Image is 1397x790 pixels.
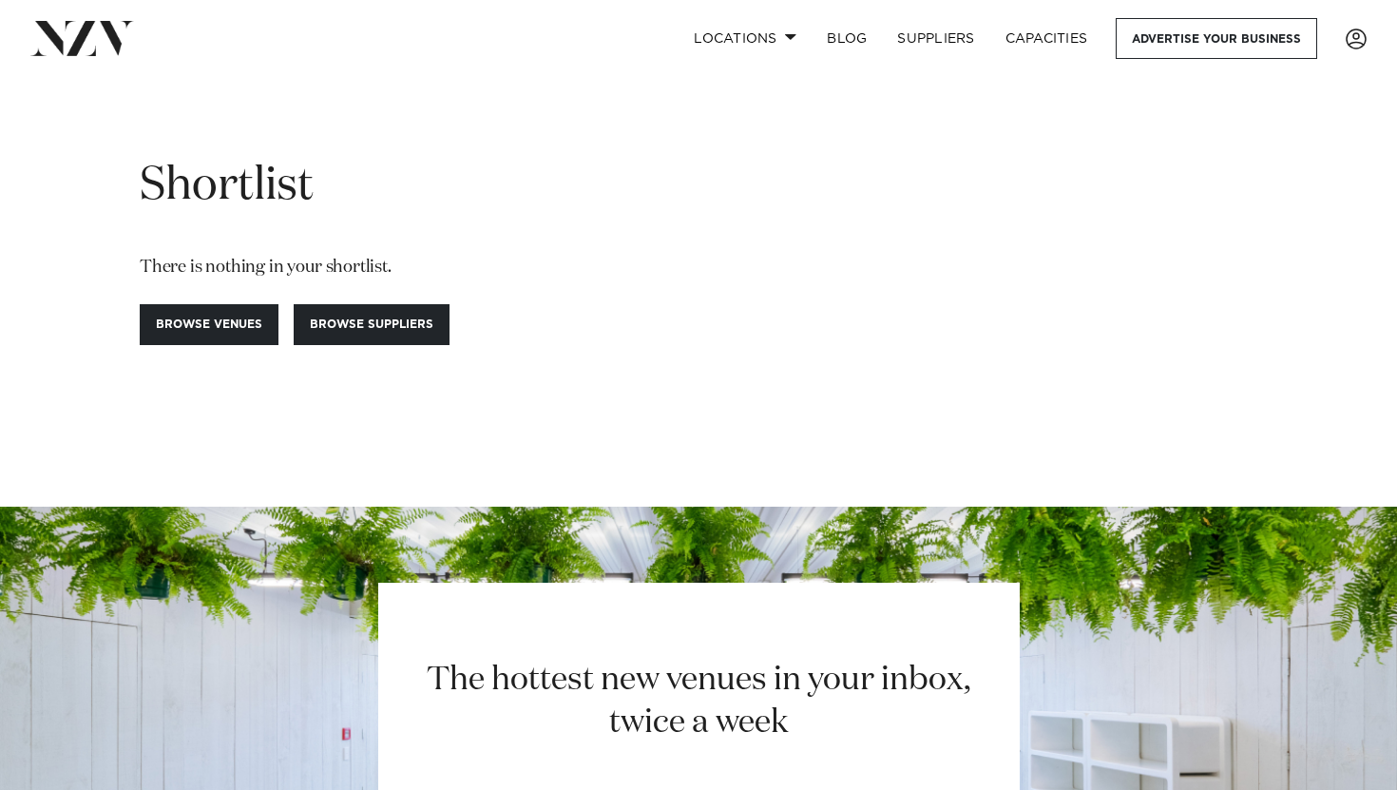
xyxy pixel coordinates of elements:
a: Capacities [990,18,1103,59]
a: Browse venues [140,304,278,345]
a: Advertise your business [1116,18,1317,59]
h1: Shortlist [140,157,1257,217]
h2: The hottest new venues in your inbox, twice a week [404,659,994,744]
a: SUPPLIERS [882,18,989,59]
a: BLOG [812,18,882,59]
a: Browse suppliers [294,304,450,345]
img: nzv-logo.png [30,21,134,55]
p: There is nothing in your shortlist. [140,255,1257,281]
a: Locations [679,18,812,59]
